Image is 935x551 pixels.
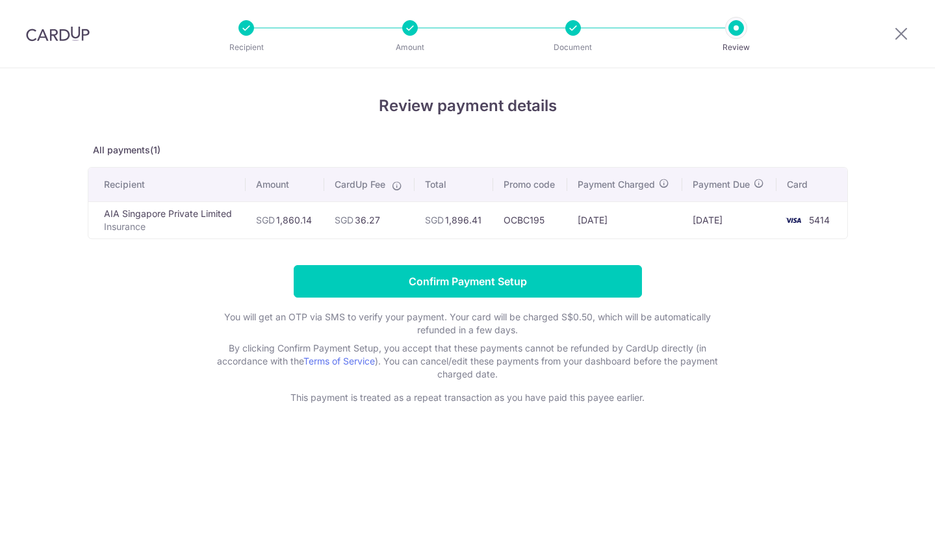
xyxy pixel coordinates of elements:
[208,342,728,381] p: By clicking Confirm Payment Setup, you accept that these payments cannot be refunded by CardUp di...
[415,168,494,201] th: Total
[776,168,847,201] th: Card
[682,201,776,238] td: [DATE]
[303,355,375,366] a: Terms of Service
[88,168,246,201] th: Recipient
[693,178,750,191] span: Payment Due
[493,201,567,238] td: OCBC195
[578,178,655,191] span: Payment Charged
[425,214,444,225] span: SGD
[780,212,806,228] img: <span class="translation_missing" title="translation missing: en.account_steps.new_confirm_form.b...
[246,168,324,201] th: Amount
[415,201,494,238] td: 1,896.41
[88,94,848,118] h4: Review payment details
[208,311,728,337] p: You will get an OTP via SMS to verify your payment. Your card will be charged S$0.50, which will ...
[88,201,246,238] td: AIA Singapore Private Limited
[208,391,728,404] p: This payment is treated as a repeat transaction as you have paid this payee earlier.
[809,214,830,225] span: 5414
[256,214,275,225] span: SGD
[324,201,415,238] td: 36.27
[493,168,567,201] th: Promo code
[688,41,784,54] p: Review
[567,201,682,238] td: [DATE]
[362,41,458,54] p: Amount
[104,220,235,233] p: Insurance
[26,26,90,42] img: CardUp
[198,41,294,54] p: Recipient
[525,41,621,54] p: Document
[246,201,324,238] td: 1,860.14
[294,265,642,298] input: Confirm Payment Setup
[335,214,353,225] span: SGD
[335,178,385,191] span: CardUp Fee
[88,144,848,157] p: All payments(1)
